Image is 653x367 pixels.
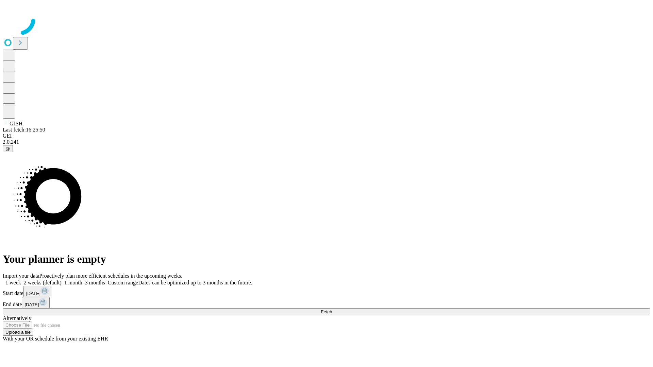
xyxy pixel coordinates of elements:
[3,286,650,297] div: Start date
[3,308,650,315] button: Fetch
[3,315,31,321] span: Alternatively
[3,336,108,342] span: With your OR schedule from your existing EHR
[5,280,21,285] span: 1 week
[24,280,62,285] span: 2 weeks (default)
[85,280,105,285] span: 3 months
[3,133,650,139] div: GEI
[3,145,13,152] button: @
[3,297,650,308] div: End date
[321,309,332,314] span: Fetch
[3,139,650,145] div: 2.0.241
[39,273,182,279] span: Proactively plan more efficient schedules in the upcoming weeks.
[3,329,33,336] button: Upload a file
[24,302,39,307] span: [DATE]
[64,280,82,285] span: 1 month
[3,253,650,265] h1: Your planner is empty
[5,146,10,151] span: @
[3,127,45,133] span: Last fetch: 16:25:50
[3,273,39,279] span: Import your data
[22,297,50,308] button: [DATE]
[26,291,40,296] span: [DATE]
[23,286,51,297] button: [DATE]
[138,280,252,285] span: Dates can be optimized up to 3 months in the future.
[108,280,138,285] span: Custom range
[10,121,22,126] span: GJSH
